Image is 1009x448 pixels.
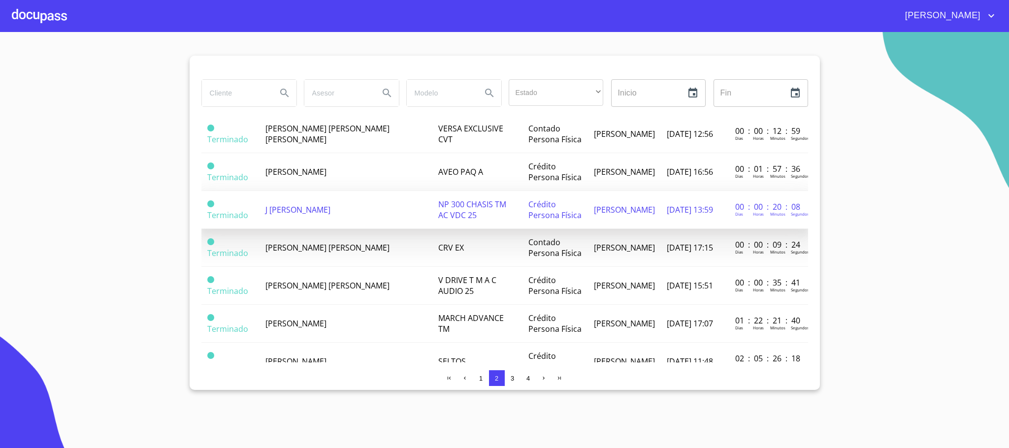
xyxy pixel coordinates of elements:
[594,280,655,291] span: [PERSON_NAME]
[265,242,390,253] span: [PERSON_NAME] [PERSON_NAME]
[667,204,713,215] span: [DATE] 13:59
[207,314,214,321] span: Terminado
[594,242,655,253] span: [PERSON_NAME]
[667,166,713,177] span: [DATE] 16:56
[521,370,536,386] button: 4
[265,166,326,177] span: [PERSON_NAME]
[770,287,785,292] p: Minutos
[207,248,248,258] span: Terminado
[273,81,296,105] button: Search
[528,351,582,372] span: Crédito Persona Física
[770,249,785,255] p: Minutos
[735,163,802,174] p: 00 : 01 : 57 : 36
[667,128,713,139] span: [DATE] 12:56
[528,275,582,296] span: Crédito Persona Física
[207,361,248,372] span: Terminado
[594,204,655,215] span: [PERSON_NAME]
[407,80,474,106] input: search
[207,352,214,359] span: Terminado
[207,323,248,334] span: Terminado
[594,166,655,177] span: [PERSON_NAME]
[438,313,504,334] span: MARCH ADVANCE TM
[495,375,498,382] span: 2
[770,135,785,141] p: Minutos
[594,128,655,139] span: [PERSON_NAME]
[438,199,506,221] span: NP 300 CHASIS TM AC VDC 25
[667,356,713,367] span: [DATE] 11:48
[505,370,521,386] button: 3
[735,135,743,141] p: Dias
[265,356,326,367] span: [PERSON_NAME]
[528,199,582,221] span: Crédito Persona Física
[735,126,802,136] p: 00 : 00 : 12 : 59
[438,242,464,253] span: CRV EX
[202,80,269,106] input: search
[207,200,214,207] span: Terminado
[898,8,985,24] span: [PERSON_NAME]
[667,280,713,291] span: [DATE] 15:51
[791,211,809,217] p: Segundos
[735,353,802,364] p: 02 : 05 : 26 : 18
[735,249,743,255] p: Dias
[753,135,764,141] p: Horas
[528,123,582,145] span: Contado Persona Física
[770,173,785,179] p: Minutos
[478,81,501,105] button: Search
[770,325,785,330] p: Minutos
[438,356,466,367] span: SELTOS
[594,356,655,367] span: [PERSON_NAME]
[735,277,802,288] p: 00 : 00 : 35 : 41
[735,287,743,292] p: Dias
[265,280,390,291] span: [PERSON_NAME] [PERSON_NAME]
[438,123,503,145] span: VERSA EXCLUSIVE CVT
[735,239,802,250] p: 00 : 00 : 09 : 24
[791,173,809,179] p: Segundos
[207,172,248,183] span: Terminado
[528,161,582,183] span: Crédito Persona Física
[265,318,326,329] span: [PERSON_NAME]
[207,276,214,283] span: Terminado
[207,125,214,131] span: Terminado
[265,123,390,145] span: [PERSON_NAME] [PERSON_NAME] [PERSON_NAME]
[489,370,505,386] button: 2
[753,325,764,330] p: Horas
[479,375,483,382] span: 1
[594,318,655,329] span: [PERSON_NAME]
[207,210,248,221] span: Terminado
[207,162,214,169] span: Terminado
[791,249,809,255] p: Segundos
[753,173,764,179] p: Horas
[735,173,743,179] p: Dias
[207,238,214,245] span: Terminado
[667,242,713,253] span: [DATE] 17:15
[207,134,248,145] span: Terminado
[753,287,764,292] p: Horas
[438,275,496,296] span: V DRIVE T M A C AUDIO 25
[735,211,743,217] p: Dias
[667,318,713,329] span: [DATE] 17:07
[753,249,764,255] p: Horas
[528,313,582,334] span: Crédito Persona Física
[735,201,802,212] p: 00 : 00 : 20 : 08
[438,166,483,177] span: AVEO PAQ A
[304,80,371,106] input: search
[770,211,785,217] p: Minutos
[528,237,582,258] span: Contado Persona Física
[791,287,809,292] p: Segundos
[735,325,743,330] p: Dias
[511,375,514,382] span: 3
[753,211,764,217] p: Horas
[265,204,330,215] span: J [PERSON_NAME]
[375,81,399,105] button: Search
[207,286,248,296] span: Terminado
[791,135,809,141] p: Segundos
[898,8,997,24] button: account of current user
[735,315,802,326] p: 01 : 22 : 21 : 40
[526,375,530,382] span: 4
[473,370,489,386] button: 1
[509,79,603,106] div: ​
[791,325,809,330] p: Segundos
